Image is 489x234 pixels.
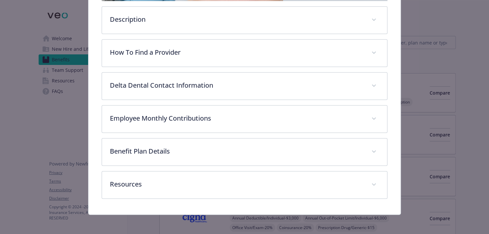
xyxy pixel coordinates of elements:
div: Employee Monthly Contributions [102,105,387,132]
div: Delta Dental Contact Information [102,73,387,100]
p: Employee Monthly Contributions [110,113,363,123]
p: Description [110,15,363,24]
p: Resources [110,179,363,189]
p: Benefit Plan Details [110,146,363,156]
div: Description [102,7,387,34]
p: Delta Dental Contact Information [110,80,363,90]
div: Resources [102,171,387,198]
div: Benefit Plan Details [102,138,387,165]
div: How To Find a Provider [102,40,387,67]
p: How To Find a Provider [110,47,363,57]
